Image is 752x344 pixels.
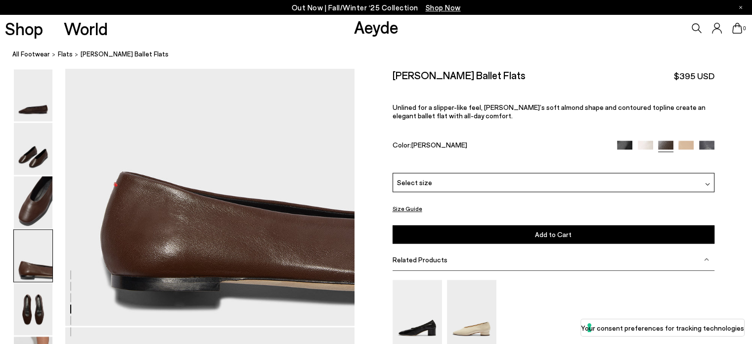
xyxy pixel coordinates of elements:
a: All Footwear [12,49,50,60]
button: Size Guide [393,202,422,215]
nav: breadcrumb [12,42,752,69]
a: 0 [732,23,742,34]
span: Navigate to /collections/new-in [426,3,461,12]
button: Your consent preferences for tracking technologies [581,319,744,336]
span: Related Products [393,255,447,264]
p: Out Now | Fall/Winter ‘25 Collection [292,1,461,14]
span: [PERSON_NAME] Ballet Flats [81,49,169,60]
span: [PERSON_NAME] [411,141,467,149]
a: Shop [5,20,43,37]
span: $395 USD [674,70,714,82]
h2: [PERSON_NAME] Ballet Flats [393,69,526,81]
button: Add to Cart [393,225,714,244]
span: Add to Cart [535,230,572,239]
a: flats [58,49,73,60]
img: svg%3E [704,257,709,262]
img: Kirsten Ballet Flats - Image 5 [14,283,52,335]
img: Kirsten Ballet Flats - Image 1 [14,69,52,121]
img: svg%3E [705,182,710,187]
span: 0 [742,26,747,31]
img: Kirsten Ballet Flats - Image 2 [14,123,52,175]
img: Kirsten Ballet Flats - Image 4 [14,230,52,282]
span: Select size [397,177,432,188]
a: Aeyde [354,16,398,37]
span: Unlined for a slipper-like feel, [PERSON_NAME]’s soft almond shape and contoured topline create a... [393,103,706,120]
div: Color: [393,141,607,152]
img: Kirsten Ballet Flats - Image 3 [14,176,52,228]
label: Your consent preferences for tracking technologies [581,323,744,333]
a: World [64,20,108,37]
span: flats [58,50,73,58]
